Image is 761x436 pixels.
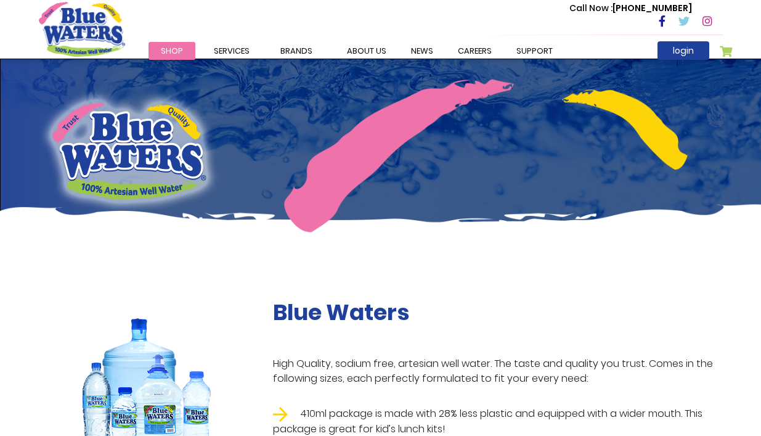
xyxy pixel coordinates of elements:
[39,2,125,56] a: store logo
[446,42,504,60] a: careers
[273,356,723,386] p: High Quality, sodium free, artesian well water. The taste and quality you trust. Comes in the fol...
[161,45,183,57] span: Shop
[399,42,446,60] a: News
[273,299,723,326] h2: Blue Waters
[280,45,312,57] span: Brands
[569,2,612,14] span: Call Now :
[335,42,399,60] a: about us
[504,42,565,60] a: support
[657,41,709,60] a: login
[569,2,692,15] p: [PHONE_NUMBER]
[214,45,250,57] span: Services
